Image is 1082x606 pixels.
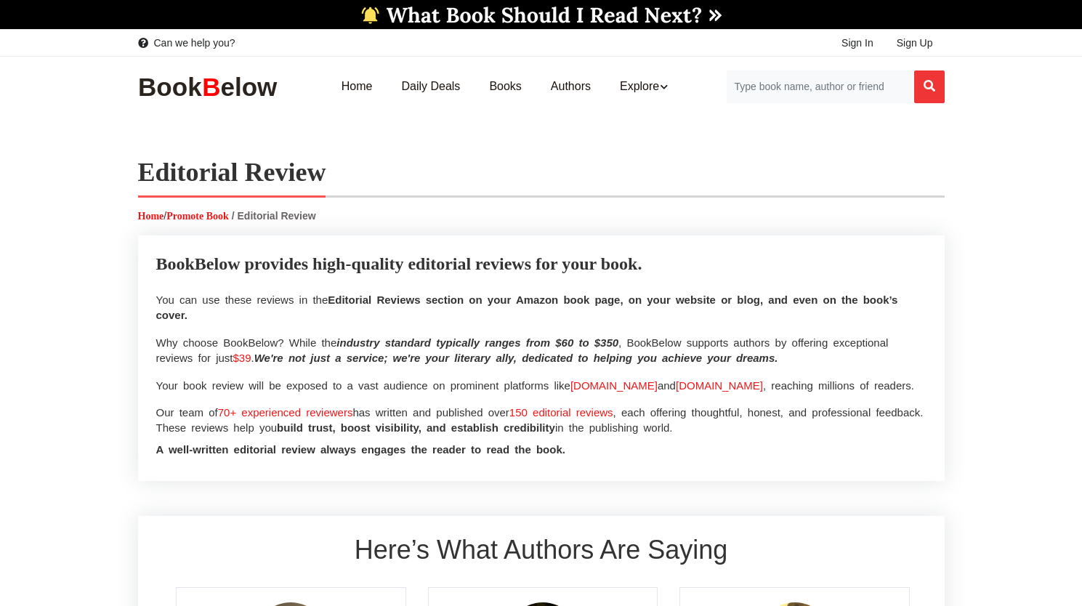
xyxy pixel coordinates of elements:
p: / [138,209,945,224]
p: A well-written editorial review always engages the reader to read the book. [156,442,926,457]
p: BookBelow provides high-quality editorial reviews for your book. [156,254,926,275]
span: build trust, boost visibility, and establish credibility [277,421,555,434]
a: Sign In [830,30,885,56]
span: Editorial Reviews section on your Amazon book page, on your website or blog, and even on the book... [156,294,898,321]
p: Why choose BookBelow? While the , BookBelow supports authors by offering exceptional reviews for ... [156,335,926,366]
input: Search for Books [726,70,914,103]
a: Promote Book [166,211,229,222]
a: Home [327,64,387,110]
i: We're not just a service; we're your literary ally, dedicated to helping you achieve your dreams. [254,352,778,364]
span: Sign Up [897,37,933,49]
h1: Editorial Review [138,157,326,198]
span: Sign In [841,37,873,49]
a: Daily Deals [387,64,475,110]
a: Home [138,211,164,222]
a: Can we help you? [138,36,235,50]
img: BookBelow Logo [138,72,283,102]
a: Explore [605,64,682,110]
p: Your book review will be exposed to a vast audience on prominent platforms like and , reaching mi... [156,378,926,393]
a: Authors [536,64,605,110]
span: [DOMAIN_NAME] [676,379,763,392]
button: Search [914,70,945,103]
span: 150 editorial reviews [509,406,613,419]
i: industry standard typically ranges from $60 to $350 [336,336,618,349]
a: Books [475,64,536,110]
p: Our team of has written and published over , each offering thoughtful, honest, and professional f... [156,405,926,436]
span: 70+ experienced reviewers [218,406,353,419]
a: Sign Up [885,30,945,56]
span: / Editorial Review [232,210,316,222]
p: You can use these reviews in the [156,292,926,323]
span: $39 [233,352,251,364]
h2: Here’s What Authors Are Saying [156,534,926,565]
span: [DOMAIN_NAME] [570,379,658,392]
